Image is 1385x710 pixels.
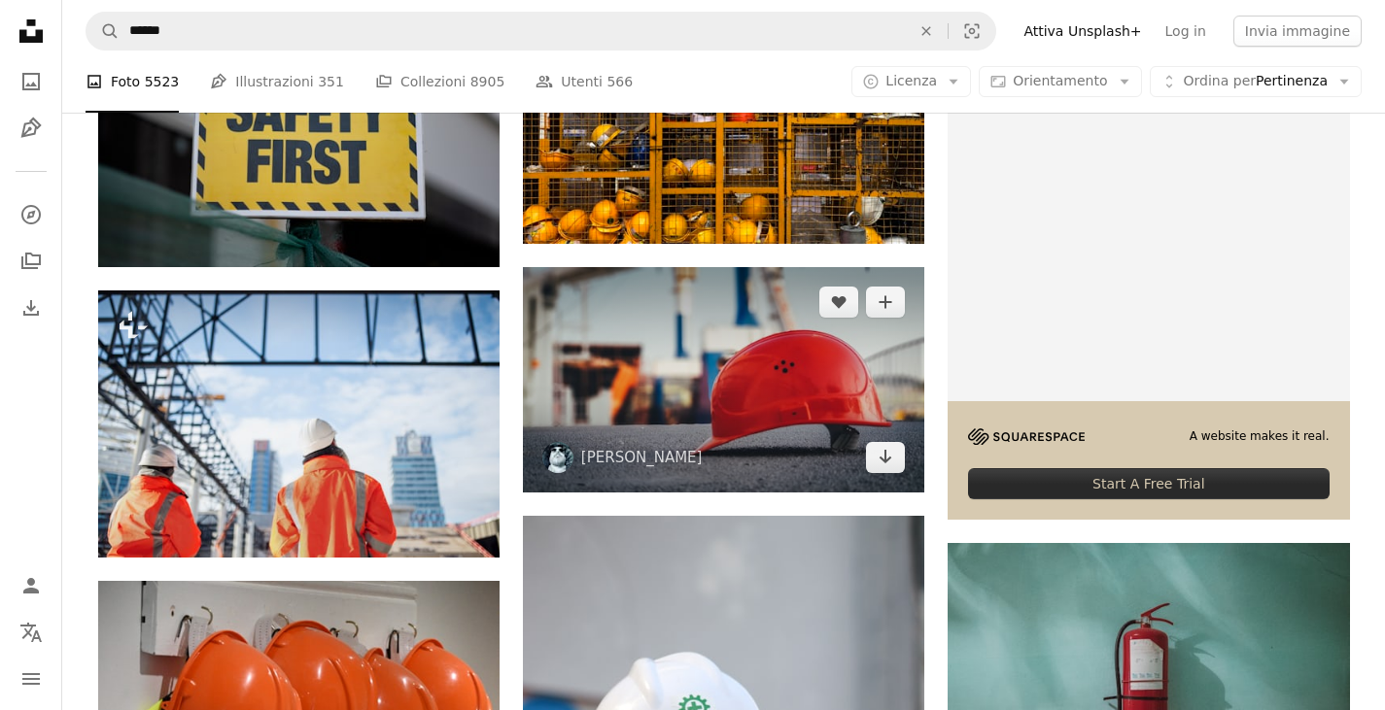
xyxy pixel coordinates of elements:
[581,448,703,467] a: [PERSON_NAME]
[536,51,633,113] a: Utenti 566
[523,267,924,492] img: elmetto rosso sul marciapiede\
[1012,16,1153,47] a: Attiva Unsplash+
[98,290,500,558] img: Vista posteriore di ingegneri o operai in piedi all'aperto in cantiere.
[968,428,1085,445] img: file-1705255347840-230a6ab5bca9image
[542,442,573,473] img: Vai al profilo di Ümit Yıldırım
[885,73,937,88] span: Licenza
[87,13,120,50] button: Cerca su Unsplash
[866,442,905,473] a: Download
[210,51,344,113] a: Illustrazioni 351
[819,287,858,318] button: Mi piace
[866,287,905,318] button: Aggiungi alla Collezione
[1233,16,1362,47] button: Invia immagine
[375,51,504,113] a: Collezioni 8905
[1184,73,1256,88] span: Ordina per
[1013,73,1107,88] span: Orientamento
[1190,428,1330,445] span: A website makes it real.
[86,12,996,51] form: Trova visual in tutto il sito
[948,668,1349,686] a: estintore rosso su parete verde
[851,66,971,97] button: Licenza
[98,123,500,141] a: Un primo segnale di sicurezza giallo e nero su un palo
[12,613,51,652] button: Lingua
[606,71,633,92] span: 566
[12,566,51,605] a: Accedi / Registrati
[12,12,51,54] a: Home — Unsplash
[12,288,51,327] a: Cronologia download
[968,468,1329,499] div: Start A Free Trial
[1154,16,1218,47] a: Log in
[12,659,51,698] button: Menu
[949,13,995,50] button: Ricerca visiva
[12,109,51,148] a: Illustrazioni
[523,370,924,388] a: elmetto rosso sul marciapiede\
[523,112,924,129] a: Un rack pieno di tanti elmetti gialli
[470,71,505,92] span: 8905
[1150,66,1362,97] button: Ordina perPertinenza
[12,62,51,101] a: Foto
[318,71,344,92] span: 351
[979,66,1141,97] button: Orientamento
[12,195,51,234] a: Esplora
[905,13,948,50] button: Elimina
[98,415,500,432] a: Vista posteriore di ingegneri o operai in piedi all'aperto in cantiere.
[12,242,51,281] a: Collezioni
[1184,72,1328,91] span: Pertinenza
